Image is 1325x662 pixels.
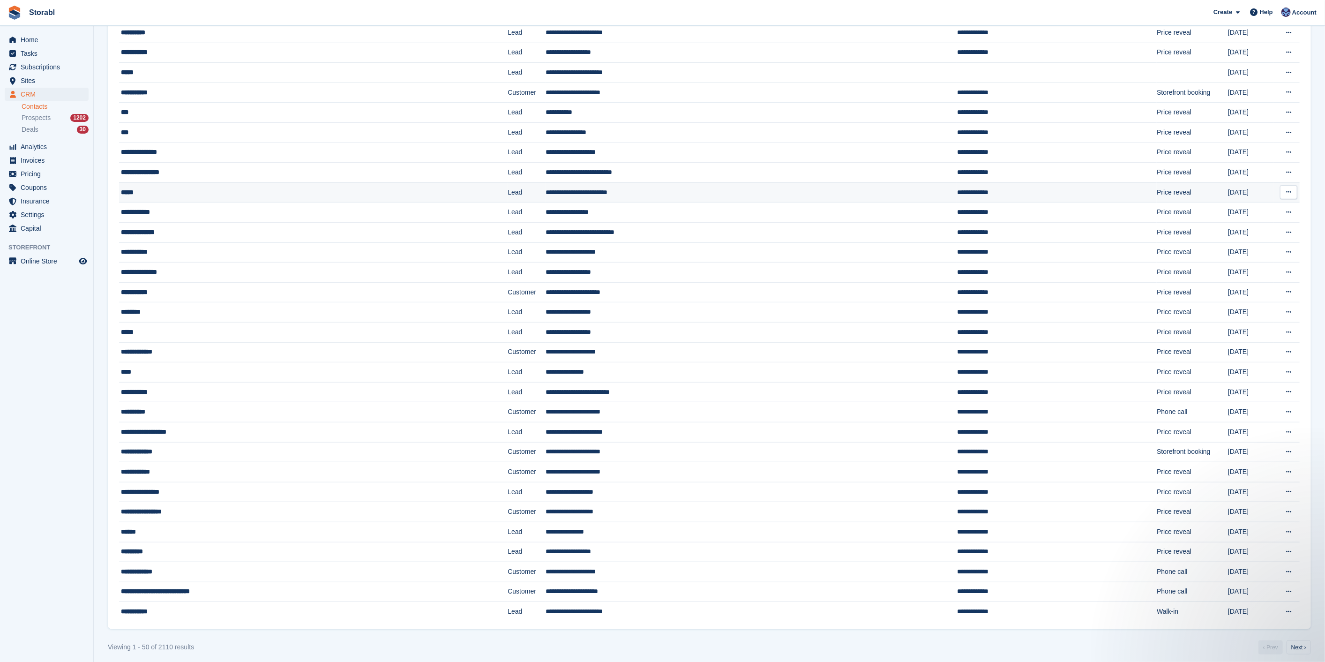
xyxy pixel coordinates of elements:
[508,143,546,163] td: Lead
[1157,482,1228,502] td: Price reveal
[1228,263,1273,283] td: [DATE]
[1157,362,1228,383] td: Price reveal
[5,208,89,221] a: menu
[1157,83,1228,103] td: Storefront booking
[1228,83,1273,103] td: [DATE]
[25,5,59,20] a: Storabl
[1157,402,1228,422] td: Phone call
[1157,263,1228,283] td: Price reveal
[1157,182,1228,203] td: Price reveal
[1157,223,1228,243] td: Price reveal
[1228,242,1273,263] td: [DATE]
[1228,522,1273,542] td: [DATE]
[22,113,89,123] a: Prospects 1202
[508,462,546,482] td: Customer
[22,125,38,134] span: Deals
[508,542,546,562] td: Lead
[508,382,546,402] td: Lead
[508,103,546,123] td: Lead
[1157,143,1228,163] td: Price reveal
[1228,602,1273,622] td: [DATE]
[508,522,546,542] td: Lead
[1228,502,1273,522] td: [DATE]
[1228,223,1273,243] td: [DATE]
[7,6,22,20] img: stora-icon-8386f47178a22dfd0bd8f6a31ec36ba5ce8667c1dd55bd0f319d3a0aa187defe.svg
[508,163,546,183] td: Lead
[21,208,77,221] span: Settings
[1157,342,1228,362] td: Price reveal
[508,203,546,223] td: Lead
[1292,8,1317,17] span: Account
[5,88,89,101] a: menu
[1228,442,1273,462] td: [DATE]
[21,255,77,268] span: Online Store
[22,113,51,122] span: Prospects
[1228,203,1273,223] td: [DATE]
[1228,562,1273,582] td: [DATE]
[5,195,89,208] a: menu
[1228,143,1273,163] td: [DATE]
[22,102,89,111] a: Contacts
[508,422,546,442] td: Lead
[508,342,546,362] td: Customer
[1157,562,1228,582] td: Phone call
[21,195,77,208] span: Insurance
[508,282,546,302] td: Customer
[1157,602,1228,622] td: Walk-in
[77,256,89,267] a: Preview store
[1157,123,1228,143] td: Price reveal
[77,126,89,134] div: 30
[508,242,546,263] td: Lead
[1157,163,1228,183] td: Price reveal
[5,222,89,235] a: menu
[508,402,546,422] td: Customer
[21,74,77,87] span: Sites
[1228,382,1273,402] td: [DATE]
[1157,203,1228,223] td: Price reveal
[1228,322,1273,342] td: [DATE]
[1157,382,1228,402] td: Price reveal
[5,167,89,181] a: menu
[508,182,546,203] td: Lead
[1228,43,1273,63] td: [DATE]
[5,154,89,167] a: menu
[1157,302,1228,323] td: Price reveal
[508,263,546,283] td: Lead
[1228,63,1273,83] td: [DATE]
[1228,582,1273,602] td: [DATE]
[1157,462,1228,482] td: Price reveal
[1228,302,1273,323] td: [DATE]
[1281,8,1291,17] img: Tegan Ewart
[1228,123,1273,143] td: [DATE]
[21,47,77,60] span: Tasks
[1157,282,1228,302] td: Price reveal
[1228,342,1273,362] td: [DATE]
[70,114,89,122] div: 1202
[5,140,89,153] a: menu
[1228,182,1273,203] td: [DATE]
[508,302,546,323] td: Lead
[1157,422,1228,442] td: Price reveal
[508,562,546,582] td: Customer
[5,255,89,268] a: menu
[1257,640,1313,654] nav: Pages
[21,140,77,153] span: Analytics
[508,502,546,522] td: Customer
[1228,402,1273,422] td: [DATE]
[1157,542,1228,562] td: Price reveal
[21,167,77,181] span: Pricing
[21,88,77,101] span: CRM
[1157,103,1228,123] td: Price reveal
[8,243,93,252] span: Storefront
[508,63,546,83] td: Lead
[1228,482,1273,502] td: [DATE]
[1258,640,1283,654] a: Previous
[21,33,77,46] span: Home
[508,322,546,342] td: Lead
[22,125,89,135] a: Deals 30
[1228,23,1273,43] td: [DATE]
[21,222,77,235] span: Capital
[1228,362,1273,383] td: [DATE]
[1157,522,1228,542] td: Price reveal
[1228,163,1273,183] td: [DATE]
